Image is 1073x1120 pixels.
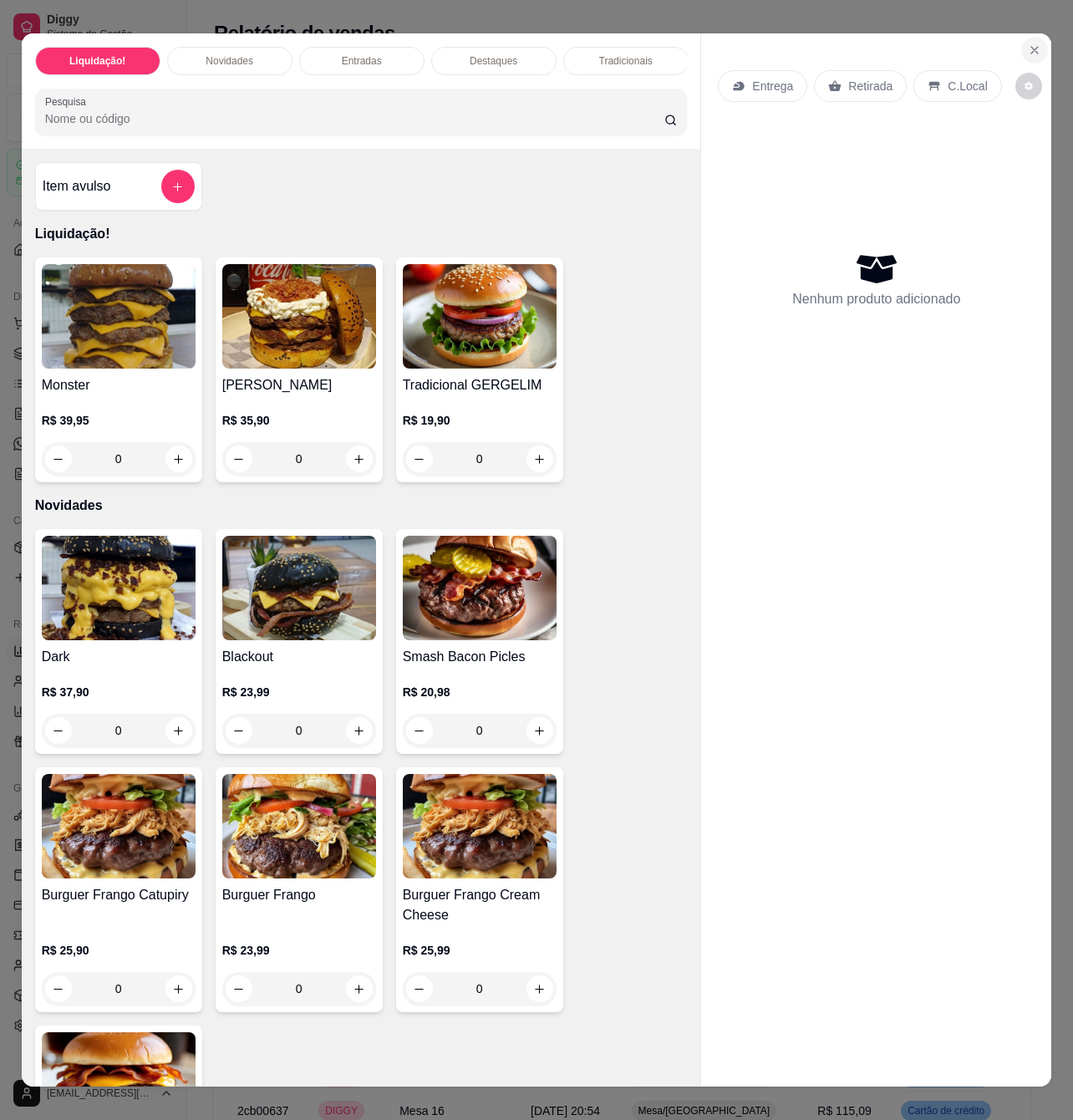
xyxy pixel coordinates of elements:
[403,412,557,429] p: R$ 19,90
[403,774,557,878] img: product-image
[403,885,557,925] h4: Burguer Frango Cream Cheese
[42,264,196,369] img: product-image
[42,536,196,640] img: product-image
[403,647,557,667] h4: Smash Bacon Picles
[599,54,653,68] p: Tradicionais
[792,289,960,309] p: Nenhum produto adicionado
[35,496,688,516] p: Novidades
[403,684,557,700] p: R$ 20,98
[848,78,892,94] p: Retirada
[470,54,517,68] p: Destaques
[161,170,195,203] button: add-separate-item
[43,176,111,196] h4: Item avulso
[42,774,196,878] img: product-image
[42,647,196,667] h4: Dark
[206,54,253,68] p: Novidades
[342,54,382,68] p: Entradas
[45,94,92,109] label: Pesquisa
[42,412,196,429] p: R$ 39,95
[222,536,376,640] img: product-image
[45,110,664,127] input: Pesquisa
[42,942,196,959] p: R$ 25,90
[222,375,376,395] h4: [PERSON_NAME]
[222,684,376,700] p: R$ 23,99
[222,412,376,429] p: R$ 35,90
[42,885,196,905] h4: Burguer Frango Catupiry
[403,536,557,640] img: product-image
[222,942,376,959] p: R$ 23,99
[403,942,557,959] p: R$ 25,99
[35,224,688,244] p: Liquidação!
[69,54,125,68] p: Liquidação!
[948,78,987,94] p: C.Local
[222,885,376,905] h4: Burguer Frango
[752,78,793,94] p: Entrega
[1015,73,1042,99] button: decrease-product-quantity
[403,264,557,369] img: product-image
[403,375,557,395] h4: Tradicional GERGELIM
[42,375,196,395] h4: Monster
[222,264,376,369] img: product-image
[222,774,376,878] img: product-image
[222,647,376,667] h4: Blackout
[42,684,196,700] p: R$ 37,90
[1021,37,1048,64] button: Close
